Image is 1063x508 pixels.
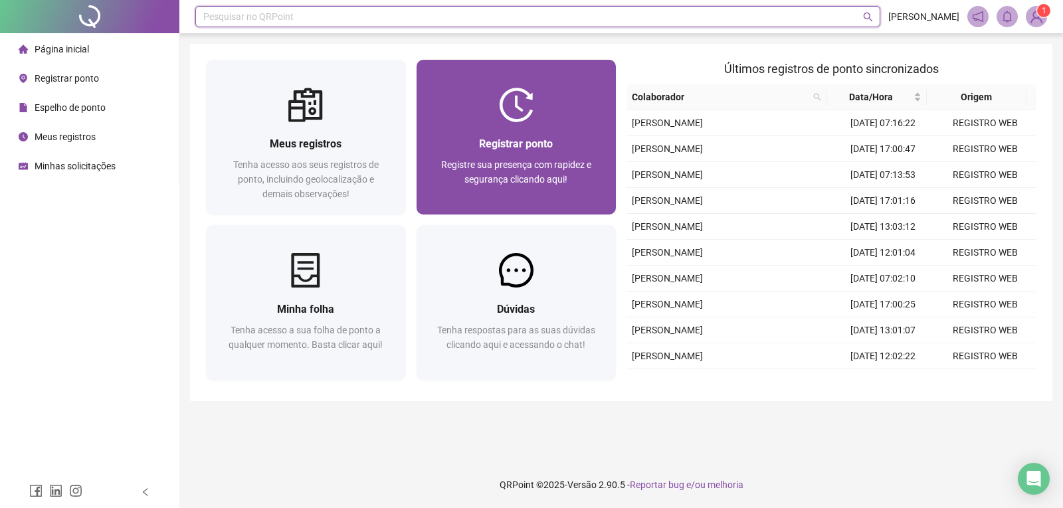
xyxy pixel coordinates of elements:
span: Dúvidas [497,303,535,315]
td: REGISTRO WEB [934,317,1036,343]
a: DúvidasTenha respostas para as suas dúvidas clicando aqui e acessando o chat! [417,225,617,380]
span: search [863,12,873,22]
td: REGISTRO WEB [934,162,1036,188]
th: Origem [927,84,1027,110]
span: [PERSON_NAME] [632,221,703,232]
span: Reportar bug e/ou melhoria [630,479,743,490]
span: left [141,487,150,497]
a: Meus registrosTenha acesso aos seus registros de ponto, incluindo geolocalização e demais observa... [206,60,406,214]
span: Data/Hora [832,90,911,104]
span: [PERSON_NAME] [632,195,703,206]
span: Minha folha [277,303,334,315]
td: [DATE] 07:01:34 [832,369,934,395]
span: [PERSON_NAME] [888,9,959,24]
span: environment [19,74,28,83]
span: schedule [19,161,28,171]
span: [PERSON_NAME] [632,273,703,284]
td: [DATE] 17:01:16 [832,188,934,214]
th: Data/Hora [826,84,927,110]
footer: QRPoint © 2025 - 2.90.5 - [179,462,1063,508]
span: Últimos registros de ponto sincronizados [724,62,939,76]
span: Meus registros [35,131,96,142]
td: [DATE] 13:03:12 [832,214,934,240]
span: Registrar ponto [35,73,99,84]
span: 1 [1042,6,1046,15]
td: [DATE] 12:01:04 [832,240,934,266]
td: REGISTRO WEB [934,292,1036,317]
span: Minhas solicitações [35,161,116,171]
td: [DATE] 12:02:22 [832,343,934,369]
span: [PERSON_NAME] [632,325,703,335]
div: Open Intercom Messenger [1018,463,1050,495]
span: search [813,93,821,101]
span: clock-circle [19,132,28,141]
td: REGISTRO WEB [934,369,1036,395]
span: file [19,103,28,112]
span: notification [972,11,984,23]
span: [PERSON_NAME] [632,299,703,309]
td: [DATE] 07:16:22 [832,110,934,136]
span: Tenha respostas para as suas dúvidas clicando aqui e acessando o chat! [437,325,595,350]
span: Tenha acesso aos seus registros de ponto, incluindo geolocalização e demais observações! [233,159,379,199]
span: instagram [69,484,82,497]
td: REGISTRO WEB [934,110,1036,136]
td: REGISTRO WEB [934,136,1036,162]
span: [PERSON_NAME] [632,143,703,154]
span: Versão [567,479,597,490]
span: facebook [29,484,43,497]
span: [PERSON_NAME] [632,118,703,128]
img: 92666 [1026,7,1046,27]
td: [DATE] 07:13:53 [832,162,934,188]
a: Registrar pontoRegistre sua presença com rapidez e segurança clicando aqui! [417,60,617,214]
span: Tenha acesso a sua folha de ponto a qualquer momento. Basta clicar aqui! [229,325,383,350]
span: Registre sua presença com rapidez e segurança clicando aqui! [441,159,591,185]
td: REGISTRO WEB [934,188,1036,214]
span: Meus registros [270,137,341,150]
span: Colaborador [632,90,808,104]
td: [DATE] 07:02:10 [832,266,934,292]
span: Página inicial [35,44,89,54]
span: linkedin [49,484,62,497]
span: Registrar ponto [479,137,553,150]
span: bell [1001,11,1013,23]
td: [DATE] 13:01:07 [832,317,934,343]
span: [PERSON_NAME] [632,351,703,361]
span: search [811,87,824,107]
td: [DATE] 17:00:47 [832,136,934,162]
span: [PERSON_NAME] [632,247,703,258]
span: home [19,44,28,54]
td: REGISTRO WEB [934,343,1036,369]
td: REGISTRO WEB [934,240,1036,266]
sup: Atualize o seu contato no menu Meus Dados [1037,4,1050,17]
a: Minha folhaTenha acesso a sua folha de ponto a qualquer momento. Basta clicar aqui! [206,225,406,380]
td: [DATE] 17:00:25 [832,292,934,317]
span: [PERSON_NAME] [632,169,703,180]
td: REGISTRO WEB [934,266,1036,292]
td: REGISTRO WEB [934,214,1036,240]
span: Espelho de ponto [35,102,106,113]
